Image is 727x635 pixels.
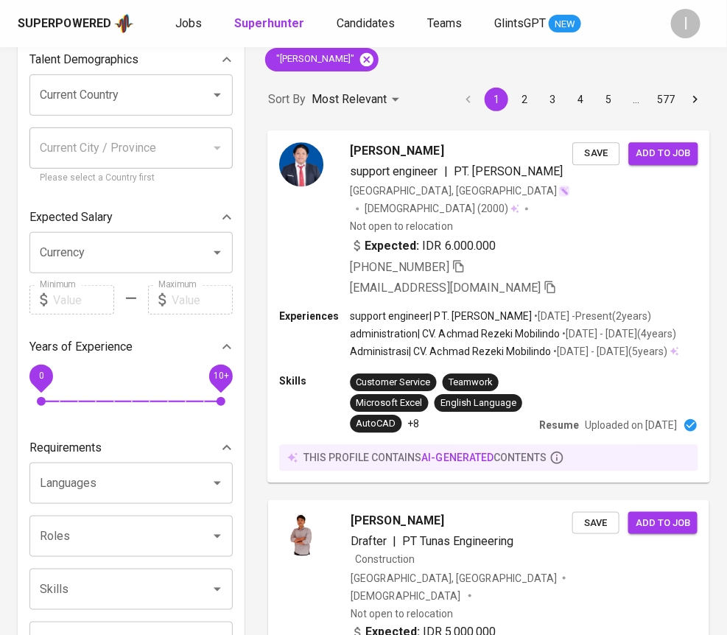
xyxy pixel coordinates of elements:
span: NEW [549,17,581,32]
img: magic_wand.svg [558,185,570,197]
span: Jobs [175,16,202,30]
button: Go to page 5 [597,88,620,111]
a: Jobs [175,15,205,33]
button: Open [207,85,228,105]
span: | [444,163,448,180]
button: Open [207,242,228,263]
p: Not open to relocation [351,606,453,621]
a: Superpoweredapp logo [18,13,134,35]
p: Experiences [279,309,350,323]
button: page 1 [485,88,508,111]
p: Not open to relocation [350,219,452,234]
a: Superhunter [234,15,307,33]
p: Years of Experience [29,338,133,356]
b: Expected: [365,236,419,254]
p: Requirements [29,439,102,457]
p: Sort By [268,91,306,108]
div: Years of Experience [29,332,233,362]
span: PT Tunas Engineering [402,534,513,548]
a: GlintsGPT NEW [494,15,581,33]
p: Most Relevant [312,91,387,108]
button: Go to page 577 [653,88,679,111]
span: [PERSON_NAME] [350,142,443,160]
span: support engineer [350,164,438,178]
div: AutoCAD [356,417,396,431]
div: I [671,9,700,38]
a: Candidates [337,15,398,33]
a: Teams [427,15,465,33]
p: this profile contains contents [303,450,547,465]
span: Construction [355,553,415,565]
button: Go to next page [684,88,707,111]
p: Talent Demographics [29,51,138,69]
div: "[PERSON_NAME]" [265,48,379,71]
input: Value [53,285,114,315]
button: Go to page 2 [513,88,536,111]
span: | [393,533,396,550]
p: administration | CV. Achmad Rezeki Mobilindo [350,326,560,341]
p: • [DATE] - Present ( 2 years ) [532,309,651,323]
div: (2000) [365,201,519,216]
button: Save [572,142,619,165]
div: Teamwork [449,376,493,390]
span: Teams [427,16,462,30]
p: • [DATE] - [DATE] ( 4 years ) [560,326,676,341]
span: [DEMOGRAPHIC_DATA] [351,589,463,603]
button: Open [207,473,228,494]
span: 10+ [213,371,228,382]
div: Talent Demographics [29,45,233,74]
p: • [DATE] - [DATE] ( 5 years ) [551,344,667,359]
button: Add to job [628,512,698,535]
p: Uploaded on [DATE] [585,418,677,432]
div: IDR 6.000.000 [350,236,496,254]
p: Administrasi | CV. Achmad Rezeki Mobilindo [350,344,551,359]
img: app logo [114,13,134,35]
img: bd7bc25115314a94cd8f15432f4bbee7.jpg [279,142,323,186]
span: GlintsGPT [494,16,546,30]
b: Superhunter [234,16,304,30]
button: Open [207,579,228,600]
span: [PHONE_NUMBER] [350,259,449,273]
span: [PERSON_NAME] [351,512,444,530]
input: Value [172,285,233,315]
span: [EMAIL_ADDRESS][DOMAIN_NAME] [350,280,541,294]
span: AI-generated [422,452,494,463]
div: Most Relevant [312,86,404,113]
p: +8 [408,416,420,431]
div: Superpowered [18,15,111,32]
button: Add to job [629,142,698,165]
span: Save [580,145,612,162]
div: … [625,92,648,107]
p: Skills [279,373,350,388]
span: "[PERSON_NAME]" [265,52,363,66]
span: Drafter [351,534,387,548]
div: Customer Service [356,376,430,390]
p: Expected Salary [29,208,113,226]
button: Save [572,512,619,535]
button: Open [207,526,228,547]
div: Microsoft Excel [356,396,422,410]
span: PT. [PERSON_NAME] [454,164,563,178]
img: 3ebea9ae5ecb1fdaa9cd0f14366fd849.jpg [280,512,324,556]
button: Go to page 4 [569,88,592,111]
span: Save [580,515,612,532]
div: [GEOGRAPHIC_DATA], [GEOGRAPHIC_DATA] [351,571,557,586]
span: Add to job [636,515,690,532]
span: [DEMOGRAPHIC_DATA] [365,201,477,216]
span: Candidates [337,16,395,30]
p: support engineer | PT. [PERSON_NAME] [350,309,532,323]
p: Resume [539,418,579,432]
div: [GEOGRAPHIC_DATA], [GEOGRAPHIC_DATA] [350,183,570,198]
button: Go to page 3 [541,88,564,111]
span: Add to job [636,145,691,162]
nav: pagination navigation [454,88,709,111]
div: Expected Salary [29,203,233,232]
div: English Language [440,396,516,410]
span: 0 [38,371,43,382]
p: Please select a Country first [40,171,222,186]
a: [PERSON_NAME]support engineer|PT. [PERSON_NAME][GEOGRAPHIC_DATA], [GEOGRAPHIC_DATA][DEMOGRAPHIC_D... [268,131,709,483]
div: Requirements [29,433,233,463]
